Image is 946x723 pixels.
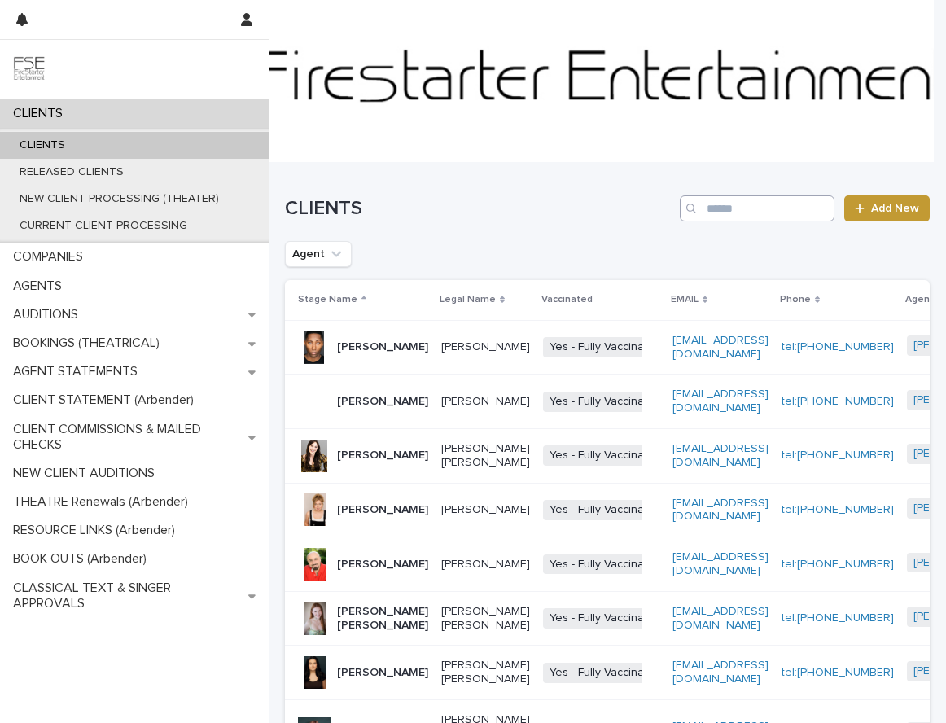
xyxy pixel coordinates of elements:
a: tel:[PHONE_NUMBER] [782,612,894,624]
p: CURRENT CLIENT PROCESSING [7,219,200,233]
p: COMPANIES [7,249,96,265]
p: CLIENT COMMISSIONS & MAILED CHECKS [7,422,248,453]
span: Yes - Fully Vaccinated [543,337,668,357]
a: tel:[PHONE_NUMBER] [782,667,894,678]
span: Yes - Fully Vaccinated [543,663,668,683]
span: Add New [871,203,919,214]
p: [PERSON_NAME] [337,666,428,680]
p: [PERSON_NAME] [441,558,530,572]
p: AGENT STATEMENTS [7,364,151,379]
span: Yes - Fully Vaccinated [543,500,668,520]
p: [PERSON_NAME] [441,503,530,517]
p: BOOK OUTS (Arbender) [7,551,160,567]
p: CLIENT STATEMENT (Arbender) [7,392,207,408]
span: Yes - Fully Vaccinated [543,445,668,466]
a: tel:[PHONE_NUMBER] [782,449,894,461]
p: [PERSON_NAME] [441,395,530,409]
p: [PERSON_NAME] [PERSON_NAME] [441,442,530,470]
p: Legal Name [440,291,496,309]
a: tel:[PHONE_NUMBER] [782,396,894,407]
p: NEW CLIENT AUDITIONS [7,466,168,481]
a: [EMAIL_ADDRESS][DOMAIN_NAME] [672,443,769,468]
p: [PERSON_NAME] [337,395,428,409]
a: tel:[PHONE_NUMBER] [782,559,894,570]
p: [PERSON_NAME] [337,558,428,572]
p: AGENTS [7,278,75,294]
button: Agent [285,241,352,267]
p: [PERSON_NAME] [PERSON_NAME] [337,605,428,633]
p: RESOURCE LINKS (Arbender) [7,523,188,538]
p: CLIENTS [7,106,76,121]
span: Yes - Fully Vaccinated [543,608,668,629]
p: THEATRE Renewals (Arbender) [7,494,201,510]
a: [EMAIL_ADDRESS][DOMAIN_NAME] [672,388,769,414]
p: RELEASED CLIENTS [7,165,137,179]
a: [EMAIL_ADDRESS][DOMAIN_NAME] [672,497,769,523]
p: Agent [905,291,934,309]
a: [EMAIL_ADDRESS][DOMAIN_NAME] [672,335,769,360]
a: tel:[PHONE_NUMBER] [782,504,894,515]
img: 9JgRvJ3ETPGCJDhvPVA5 [13,53,46,85]
p: [PERSON_NAME] [441,340,530,354]
p: BOOKINGS (THEATRICAL) [7,335,173,351]
a: Add New [844,195,930,221]
p: Stage Name [298,291,357,309]
p: AUDITIONS [7,307,91,322]
a: [EMAIL_ADDRESS][DOMAIN_NAME] [672,659,769,685]
p: [PERSON_NAME] [PERSON_NAME] [441,605,530,633]
h1: CLIENTS [285,197,673,221]
p: CLIENTS [7,138,78,152]
p: Vaccinated [541,291,593,309]
span: Yes - Fully Vaccinated [543,392,668,412]
p: [PERSON_NAME] [337,340,428,354]
p: [PERSON_NAME] [337,449,428,462]
p: CLASSICAL TEXT & SINGER APPROVALS [7,581,248,611]
a: [EMAIL_ADDRESS][DOMAIN_NAME] [672,606,769,631]
a: tel:[PHONE_NUMBER] [782,341,894,353]
input: Search [680,195,834,221]
p: EMAIL [671,291,699,309]
a: [EMAIL_ADDRESS][DOMAIN_NAME] [672,551,769,576]
p: NEW CLIENT PROCESSING (THEATER) [7,192,232,206]
p: [PERSON_NAME] [337,503,428,517]
p: Phone [780,291,811,309]
p: [PERSON_NAME] [PERSON_NAME] [441,659,530,686]
span: Yes - Fully Vaccinated [543,554,668,575]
